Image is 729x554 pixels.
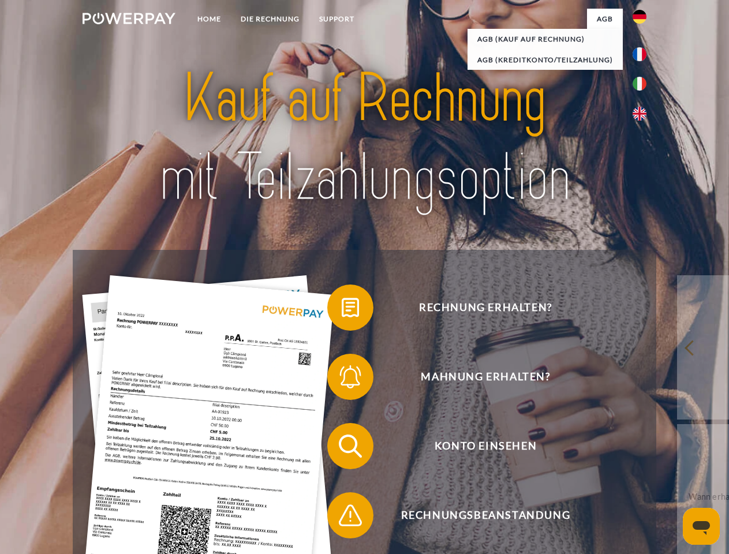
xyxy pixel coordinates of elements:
[633,47,646,61] img: fr
[344,492,627,538] span: Rechnungsbeanstandung
[327,285,627,331] button: Rechnung erhalten?
[336,362,365,391] img: qb_bell.svg
[336,432,365,461] img: qb_search.svg
[468,29,623,50] a: AGB (Kauf auf Rechnung)
[327,492,627,538] button: Rechnungsbeanstandung
[344,285,627,331] span: Rechnung erhalten?
[309,9,364,29] a: SUPPORT
[110,55,619,221] img: title-powerpay_de.svg
[336,501,365,530] img: qb_warning.svg
[336,293,365,322] img: qb_bill.svg
[633,10,646,24] img: de
[344,354,627,400] span: Mahnung erhalten?
[468,50,623,70] a: AGB (Kreditkonto/Teilzahlung)
[327,354,627,400] button: Mahnung erhalten?
[327,423,627,469] button: Konto einsehen
[83,13,175,24] img: logo-powerpay-white.svg
[587,9,623,29] a: agb
[683,508,720,545] iframe: Schaltfläche zum Öffnen des Messaging-Fensters
[633,77,646,91] img: it
[633,107,646,121] img: en
[344,423,627,469] span: Konto einsehen
[231,9,309,29] a: DIE RECHNUNG
[188,9,231,29] a: Home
